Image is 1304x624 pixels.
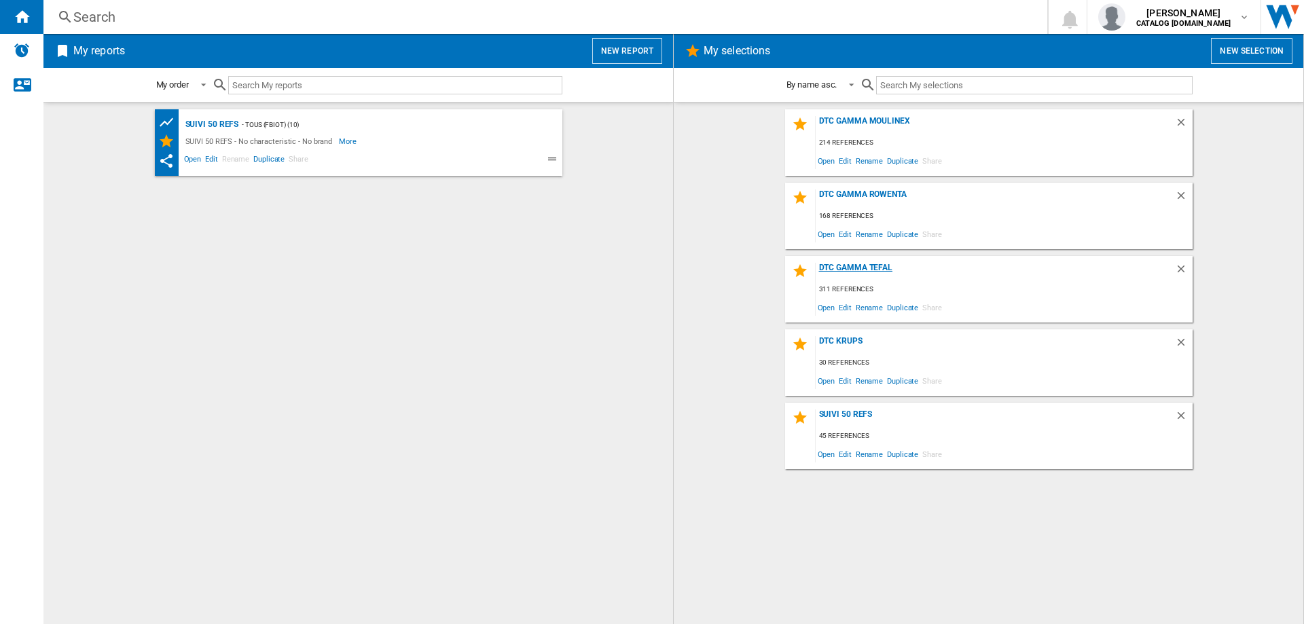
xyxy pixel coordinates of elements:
span: Duplicate [885,371,920,390]
div: SUIVI 50 REFS - No characteristic - No brand [182,133,340,149]
span: Share [287,153,310,169]
div: SUIVI 50 REFS [816,409,1175,428]
span: Share [920,151,944,170]
span: Duplicate [885,298,920,316]
div: DTC GAMMA MOULINEX [816,116,1175,134]
div: 214 references [816,134,1193,151]
span: Edit [203,153,220,169]
img: profile.jpg [1098,3,1125,31]
span: Rename [854,371,885,390]
span: Duplicate [251,153,287,169]
div: Delete [1175,336,1193,354]
div: DTC GAMMA TEFAL [816,263,1175,281]
span: Open [816,151,837,170]
span: Share [920,445,944,463]
span: Rename [854,225,885,243]
ng-md-icon: This report has been shared with you [158,153,175,169]
div: My order [156,79,189,90]
span: Edit [837,151,854,170]
div: SUIVI 50 REFS [182,116,239,133]
span: Open [816,298,837,316]
h2: My reports [71,38,128,64]
div: 30 references [816,354,1193,371]
span: Rename [854,298,885,316]
b: CATALOG [DOMAIN_NAME] [1136,19,1231,28]
h2: My selections [701,38,773,64]
span: Open [182,153,204,169]
input: Search My reports [228,76,562,94]
span: Duplicate [885,445,920,463]
div: Product prices grid [158,114,182,131]
div: Delete [1175,116,1193,134]
span: [PERSON_NAME] [1136,6,1231,20]
div: 168 references [816,208,1193,225]
div: Search [73,7,1012,26]
div: 45 references [816,428,1193,445]
input: Search My selections [876,76,1192,94]
span: Edit [837,298,854,316]
div: - TOUS (fbiot) (10) [238,116,535,133]
div: Delete [1175,263,1193,281]
span: Open [816,445,837,463]
div: DTC KRUPS [816,336,1175,354]
img: alerts-logo.svg [14,42,30,58]
span: Share [920,298,944,316]
span: Share [920,371,944,390]
span: Edit [837,225,854,243]
button: New selection [1211,38,1292,64]
div: Delete [1175,189,1193,208]
span: Edit [837,445,854,463]
div: Delete [1175,409,1193,428]
span: Duplicate [885,151,920,170]
span: Share [920,225,944,243]
span: Edit [837,371,854,390]
div: DTC Gamma Rowenta [816,189,1175,208]
div: By name asc. [786,79,837,90]
span: More [339,133,359,149]
span: Rename [854,445,885,463]
span: Duplicate [885,225,920,243]
span: Open [816,371,837,390]
div: My Selections [158,133,182,149]
button: New report [592,38,662,64]
div: 311 references [816,281,1193,298]
span: Rename [220,153,251,169]
span: Rename [854,151,885,170]
span: Open [816,225,837,243]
